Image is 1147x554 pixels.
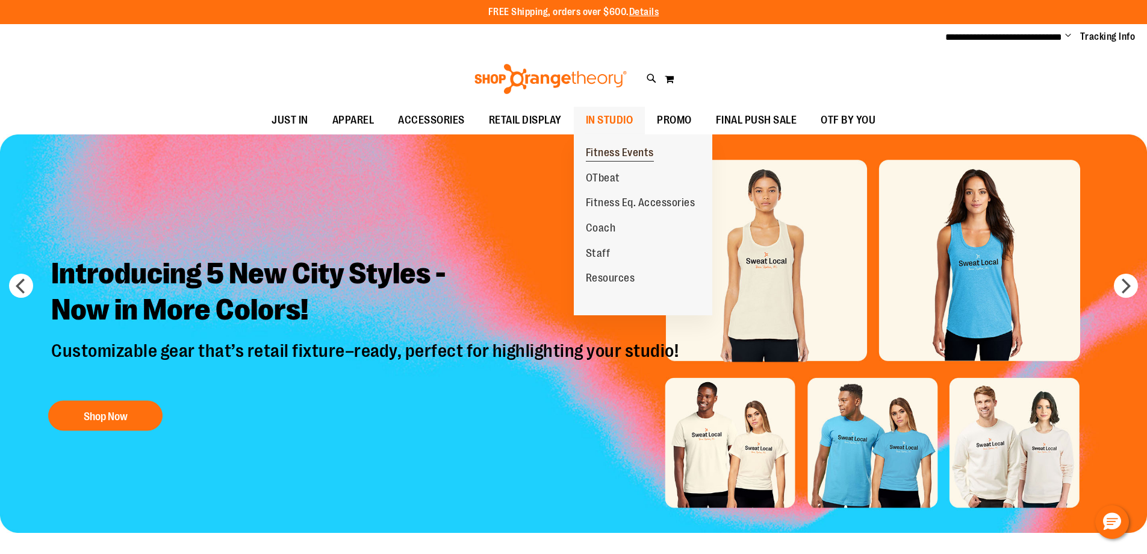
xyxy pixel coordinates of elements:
[398,107,465,134] span: ACCESSORIES
[645,107,704,134] a: PROMO
[9,274,33,298] button: prev
[809,107,887,134] a: OTF BY YOU
[473,64,629,94] img: Shop Orangetheory
[574,107,645,134] a: IN STUDIO
[586,146,654,162] span: Fitness Events
[42,339,691,388] p: Customizable gear that’s retail fixture–ready, perfect for highlighting your studio!
[821,107,875,134] span: OTF BY YOU
[574,166,632,191] a: OTbeat
[574,140,666,166] a: Fitness Events
[320,107,387,134] a: APPAREL
[488,5,659,19] p: FREE Shipping, orders over $600.
[586,272,635,287] span: Resources
[657,107,692,134] span: PROMO
[386,107,477,134] a: ACCESSORIES
[272,107,308,134] span: JUST IN
[477,107,574,134] a: RETAIL DISPLAY
[574,266,647,291] a: Resources
[574,216,628,241] a: Coach
[48,400,163,430] button: Shop Now
[42,246,691,339] h2: Introducing 5 New City Styles - Now in More Colors!
[586,107,633,134] span: IN STUDIO
[574,190,707,216] a: Fitness Eq. Accessories
[1095,505,1129,539] button: Hello, have a question? Let’s chat.
[574,134,712,315] ul: IN STUDIO
[716,107,797,134] span: FINAL PUSH SALE
[629,7,659,17] a: Details
[260,107,320,134] a: JUST IN
[332,107,375,134] span: APPAREL
[574,241,623,266] a: Staff
[704,107,809,134] a: FINAL PUSH SALE
[42,246,691,436] a: Introducing 5 New City Styles -Now in More Colors! Customizable gear that’s retail fixture–ready,...
[586,197,695,212] span: Fitness Eq. Accessories
[1114,274,1138,298] button: next
[1065,31,1071,43] button: Account menu
[586,222,616,237] span: Coach
[586,247,611,262] span: Staff
[1080,30,1136,43] a: Tracking Info
[586,172,620,187] span: OTbeat
[489,107,562,134] span: RETAIL DISPLAY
